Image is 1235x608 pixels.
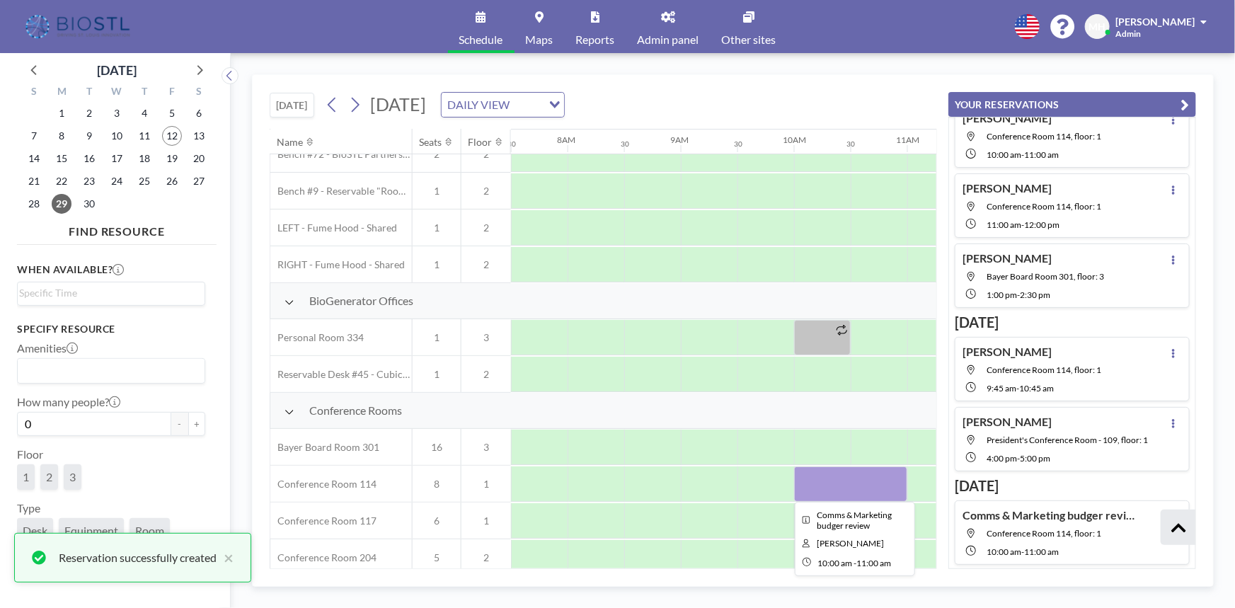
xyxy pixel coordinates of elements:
[309,403,402,418] span: Conference Rooms
[79,194,99,214] span: Tuesday, September 30, 2025
[18,359,205,383] div: Search for option
[52,103,71,123] span: Monday, September 1, 2025
[76,84,103,102] div: T
[963,181,1052,195] h4: [PERSON_NAME]
[270,222,397,234] span: LEFT - Fume Hood - Shared
[461,258,511,271] span: 2
[818,558,853,568] span: 10:00 AM
[987,131,1101,142] span: Conference Room 114, floor: 1
[413,441,461,454] span: 16
[52,149,71,168] span: Monday, September 15, 2025
[69,470,76,484] span: 3
[948,92,1196,117] button: YOUR RESERVATIONS
[52,194,71,214] span: Monday, September 29, 2025
[79,149,99,168] span: Tuesday, September 16, 2025
[461,515,511,527] span: 1
[107,171,127,191] span: Wednesday, September 24, 2025
[17,395,120,409] label: How many people?
[64,524,118,538] span: Equipment
[1020,453,1050,464] span: 5:00 PM
[734,139,742,149] div: 30
[19,362,197,380] input: Search for option
[270,441,379,454] span: Bayer Board Room 301
[17,219,217,239] h4: FIND RESOURCE
[134,103,154,123] span: Thursday, September 4, 2025
[162,103,182,123] span: Friday, September 5, 2025
[17,341,78,355] label: Amenities
[46,470,52,484] span: 2
[134,171,154,191] span: Thursday, September 25, 2025
[987,383,1016,394] span: 9:45 AM
[1024,149,1059,160] span: 11:00 AM
[576,34,615,45] span: Reports
[103,84,131,102] div: W
[963,111,1052,125] h4: [PERSON_NAME]
[17,447,43,461] label: Floor
[1089,21,1106,33] span: MH
[190,171,209,191] span: Saturday, September 27, 2025
[854,558,857,568] span: -
[987,453,1017,464] span: 4:00 PM
[444,96,512,114] span: DAILY VIEW
[52,171,71,191] span: Monday, September 22, 2025
[24,149,44,168] span: Sunday, September 14, 2025
[59,549,217,566] div: Reservation successfully created
[1017,289,1020,300] span: -
[270,93,314,117] button: [DATE]
[217,549,234,566] button: close
[638,34,699,45] span: Admin panel
[270,185,412,197] span: Bench #9 - Reservable "RoomZilla" Bench
[987,546,1021,557] span: 10:00 AM
[21,84,48,102] div: S
[309,294,413,308] span: BioGenerator Offices
[722,34,776,45] span: Other sites
[461,478,511,491] span: 1
[1016,383,1019,394] span: -
[1019,383,1054,394] span: 10:45 AM
[79,171,99,191] span: Tuesday, September 23, 2025
[1115,16,1195,28] span: [PERSON_NAME]
[817,510,892,531] span: Comms & Marketing budger review
[24,194,44,214] span: Sunday, September 28, 2025
[461,368,511,381] span: 2
[17,323,205,335] h3: Specify resource
[963,251,1052,265] h4: [PERSON_NAME]
[23,524,47,538] span: Desk
[857,558,892,568] span: 11:00 AM
[134,126,154,146] span: Thursday, September 11, 2025
[1024,546,1059,557] span: 11:00 AM
[963,345,1052,359] h4: [PERSON_NAME]
[1021,149,1024,160] span: -
[1024,219,1059,230] span: 12:00 PM
[190,103,209,123] span: Saturday, September 6, 2025
[670,134,689,145] div: 9AM
[277,136,304,149] div: Name
[162,126,182,146] span: Friday, September 12, 2025
[190,126,209,146] span: Saturday, September 13, 2025
[270,478,377,491] span: Conference Room 114
[158,84,185,102] div: F
[420,136,442,149] div: Seats
[270,258,405,271] span: RIGHT - Fume Hood - Shared
[507,139,516,149] div: 30
[817,538,884,549] span: Melissa Harrison
[79,126,99,146] span: Tuesday, September 9, 2025
[987,365,1101,375] span: Conference Room 114, floor: 1
[955,314,1190,331] h3: [DATE]
[987,149,1021,160] span: 10:00 AM
[413,368,461,381] span: 1
[987,201,1101,212] span: Conference Room 114, floor: 1
[469,136,493,149] div: Floor
[185,84,213,102] div: S
[23,13,135,41] img: organization-logo
[270,551,377,564] span: Conference Room 204
[987,289,1017,300] span: 1:00 PM
[23,470,29,484] span: 1
[19,285,197,301] input: Search for option
[1021,219,1024,230] span: -
[897,134,920,145] div: 11AM
[17,501,40,515] label: Type
[24,171,44,191] span: Sunday, September 21, 2025
[963,508,1139,522] h4: Comms & Marketing budger review
[621,139,629,149] div: 30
